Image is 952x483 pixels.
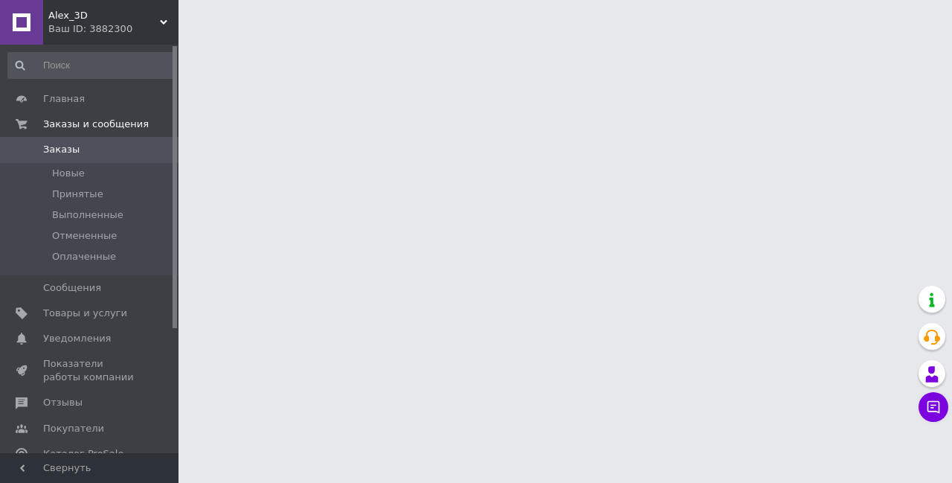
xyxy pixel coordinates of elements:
span: Покупатели [43,422,104,435]
span: Каталог ProSale [43,447,123,461]
span: Принятые [52,188,103,201]
span: Товары и услуги [43,307,127,320]
input: Поиск [7,52,176,79]
span: Заказы [43,143,80,156]
span: Главная [43,92,85,106]
div: Ваш ID: 3882300 [48,22,178,36]
span: Отзывы [43,396,83,409]
span: Заказы и сообщения [43,118,149,131]
span: Alex_3D [48,9,160,22]
span: Новые [52,167,85,180]
span: Выполненные [52,208,123,222]
span: Отмененные [52,229,117,243]
span: Показатели работы компании [43,357,138,384]
span: Уведомления [43,332,111,345]
button: Чат с покупателем [919,392,948,422]
span: Оплаченные [52,250,116,263]
span: Сообщения [43,281,101,295]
